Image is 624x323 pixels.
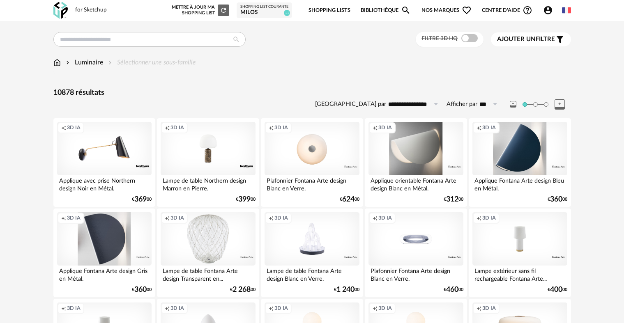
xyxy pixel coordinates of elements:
span: filtre [497,35,555,44]
div: € 00 [132,197,152,202]
span: Creation icon [165,124,170,131]
a: Creation icon 3D IA Lampe de table Northern design Marron en Pierre. €39900 [157,118,259,207]
span: 3D IA [482,215,496,221]
div: Lampe extérieur sans fil rechargeable Fontana Arte... [472,266,567,282]
div: Luminaire [64,58,103,67]
span: Magnify icon [401,5,411,15]
a: Shopping List courante milos 11 [240,5,288,16]
span: Creation icon [61,124,66,131]
span: 3D IA [170,215,184,221]
div: € 00 [444,287,463,293]
div: Applique Fontana Arte design Bleu en Métal. [472,175,567,192]
a: Creation icon 3D IA Applique Fontana Arte design Bleu en Métal. €36000 [469,118,571,207]
span: 3D IA [170,305,184,312]
a: Creation icon 3D IA Applique orientable Fontana Arte design Blanc en Métal. €31200 [365,118,467,207]
span: Creation icon [61,215,66,221]
span: Help Circle Outline icon [523,5,532,15]
span: 3D IA [482,124,496,131]
span: Filter icon [555,34,565,44]
button: Ajouter unfiltre Filter icon [491,32,571,46]
div: Lampe de table Fontana Arte design Blanc en Verre. [265,266,359,282]
span: 3D IA [170,124,184,131]
div: Lampe de table Fontana Arte design Transparent en... [161,266,255,282]
span: Creation icon [165,305,170,312]
span: Creation icon [269,215,274,221]
span: Creation icon [373,305,378,312]
img: svg+xml;base64,PHN2ZyB3aWR0aD0iMTYiIGhlaWdodD0iMTYiIHZpZXdCb3g9IjAgMCAxNiAxNiIgZmlsbD0ibm9uZSIgeG... [64,58,71,67]
span: 624 [342,197,355,202]
span: 2 268 [233,287,251,293]
img: OXP [53,2,68,19]
span: Nos marques [421,1,472,20]
label: [GEOGRAPHIC_DATA] par [315,101,386,108]
span: 369 [134,197,147,202]
div: € 00 [548,197,567,202]
a: Shopping Lists [309,1,350,20]
span: Creation icon [269,124,274,131]
span: Account Circle icon [543,5,557,15]
span: Creation icon [61,305,66,312]
div: € 00 [444,197,463,202]
span: 399 [238,197,251,202]
span: 3D IA [378,305,392,312]
span: 3D IA [378,124,392,131]
div: € 00 [132,287,152,293]
span: Refresh icon [220,8,227,12]
div: Applique Fontana Arte design Gris en Métal. [57,266,152,282]
div: Shopping List courante [240,5,288,9]
a: Creation icon 3D IA Lampe de table Fontana Arte design Blanc en Verre. €1 24000 [261,208,363,297]
img: fr [562,6,571,15]
span: 1 240 [336,287,355,293]
span: 460 [446,287,458,293]
div: Plafonnier Fontana Arte design Blanc en Verre. [368,266,463,282]
div: € 00 [236,197,256,202]
div: Plafonnier Fontana Arte design Blanc en Verre. [265,175,359,192]
a: Creation icon 3D IA Plafonnier Fontana Arte design Blanc en Verre. €62400 [261,118,363,207]
div: Applique avec prise Northern design Noir en Métal. [57,175,152,192]
span: 3D IA [274,305,288,312]
a: Creation icon 3D IA Lampe extérieur sans fil rechargeable Fontana Arte... €40000 [469,208,571,297]
span: 3D IA [67,124,81,131]
span: Creation icon [269,305,274,312]
div: € 00 [340,197,359,202]
div: € 00 [548,287,567,293]
div: for Sketchup [75,7,107,14]
div: Mettre à jour ma Shopping List [170,5,229,16]
span: Creation icon [373,215,378,221]
span: 3D IA [482,305,496,312]
span: 3D IA [378,215,392,221]
div: € 00 [334,287,359,293]
div: Applique orientable Fontana Arte design Blanc en Métal. [368,175,463,192]
div: € 00 [230,287,256,293]
span: Creation icon [165,215,170,221]
div: 10878 résultats [53,88,571,98]
span: Creation icon [477,124,481,131]
span: 360 [134,287,147,293]
a: Creation icon 3D IA Applique avec prise Northern design Noir en Métal. €36900 [53,118,155,207]
span: 360 [550,197,562,202]
span: 3D IA [274,215,288,221]
span: Account Circle icon [543,5,553,15]
a: Creation icon 3D IA Plafonnier Fontana Arte design Blanc en Verre. €46000 [365,208,467,297]
img: svg+xml;base64,PHN2ZyB3aWR0aD0iMTYiIGhlaWdodD0iMTciIHZpZXdCb3g9IjAgMCAxNiAxNyIgZmlsbD0ibm9uZSIgeG... [53,58,61,67]
span: Filtre 3D HQ [421,36,458,41]
a: BibliothèqueMagnify icon [361,1,411,20]
span: Ajouter un [497,36,536,42]
div: Lampe de table Northern design Marron en Pierre. [161,175,255,192]
span: 3D IA [67,305,81,312]
div: milos [240,9,288,16]
span: Centre d'aideHelp Circle Outline icon [482,5,532,15]
a: Creation icon 3D IA Lampe de table Fontana Arte design Transparent en... €2 26800 [157,208,259,297]
span: 11 [284,10,290,16]
span: 3D IA [274,124,288,131]
span: 312 [446,197,458,202]
span: Creation icon [477,215,481,221]
span: Creation icon [373,124,378,131]
label: Afficher par [447,101,477,108]
span: Creation icon [477,305,481,312]
span: 400 [550,287,562,293]
a: Creation icon 3D IA Applique Fontana Arte design Gris en Métal. €36000 [53,208,155,297]
span: 3D IA [67,215,81,221]
span: Heart Outline icon [462,5,472,15]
